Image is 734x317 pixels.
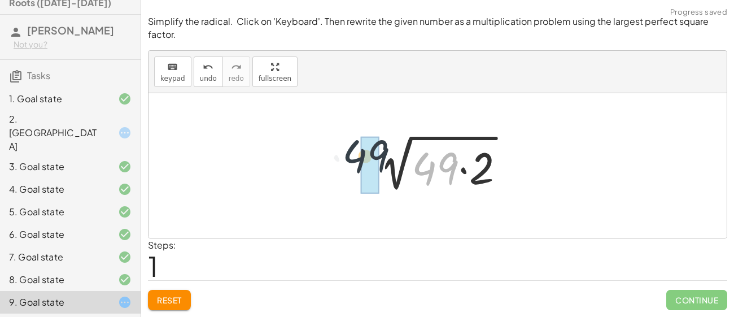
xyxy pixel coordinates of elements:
div: 8. Goal state [9,273,100,286]
span: fullscreen [259,75,291,82]
label: Steps: [148,239,176,251]
div: 2. [GEOGRAPHIC_DATA] [9,112,100,153]
span: redo [229,75,244,82]
i: keyboard [167,60,178,74]
div: 9. Goal state [9,296,100,309]
span: keypad [160,75,185,82]
div: 4. Goal state [9,183,100,196]
span: Reset [157,295,182,305]
div: 5. Goal state [9,205,100,219]
div: 7. Goal state [9,250,100,264]
i: Task finished and correct. [118,205,132,219]
i: Task finished and correct. [118,92,132,106]
button: redoredo [222,57,250,87]
i: Task finished and correct. [118,228,132,241]
div: 3. Goal state [9,160,100,173]
button: fullscreen [252,57,298,87]
div: 1. Goal state [9,92,100,106]
i: Task started. [118,296,132,309]
i: Task started. [118,126,132,140]
button: keyboardkeypad [154,57,191,87]
span: 1 [148,249,158,283]
button: Reset [148,290,191,310]
span: [PERSON_NAME] [27,24,114,37]
span: Progress saved [670,7,727,18]
div: Not you? [14,39,132,50]
i: Task finished and correct. [118,273,132,286]
p: Simplify the radical. Click on 'Keyboard'. Then rewrite the given number as a multiplication prob... [148,15,727,41]
div: 6. Goal state [9,228,100,241]
span: Tasks [27,70,50,81]
i: redo [231,60,242,74]
i: Task finished and correct. [118,250,132,264]
i: Task finished and correct. [118,183,132,196]
i: undo [203,60,213,74]
i: Task finished and correct. [118,160,132,173]
button: undoundo [194,57,223,87]
span: undo [200,75,217,82]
